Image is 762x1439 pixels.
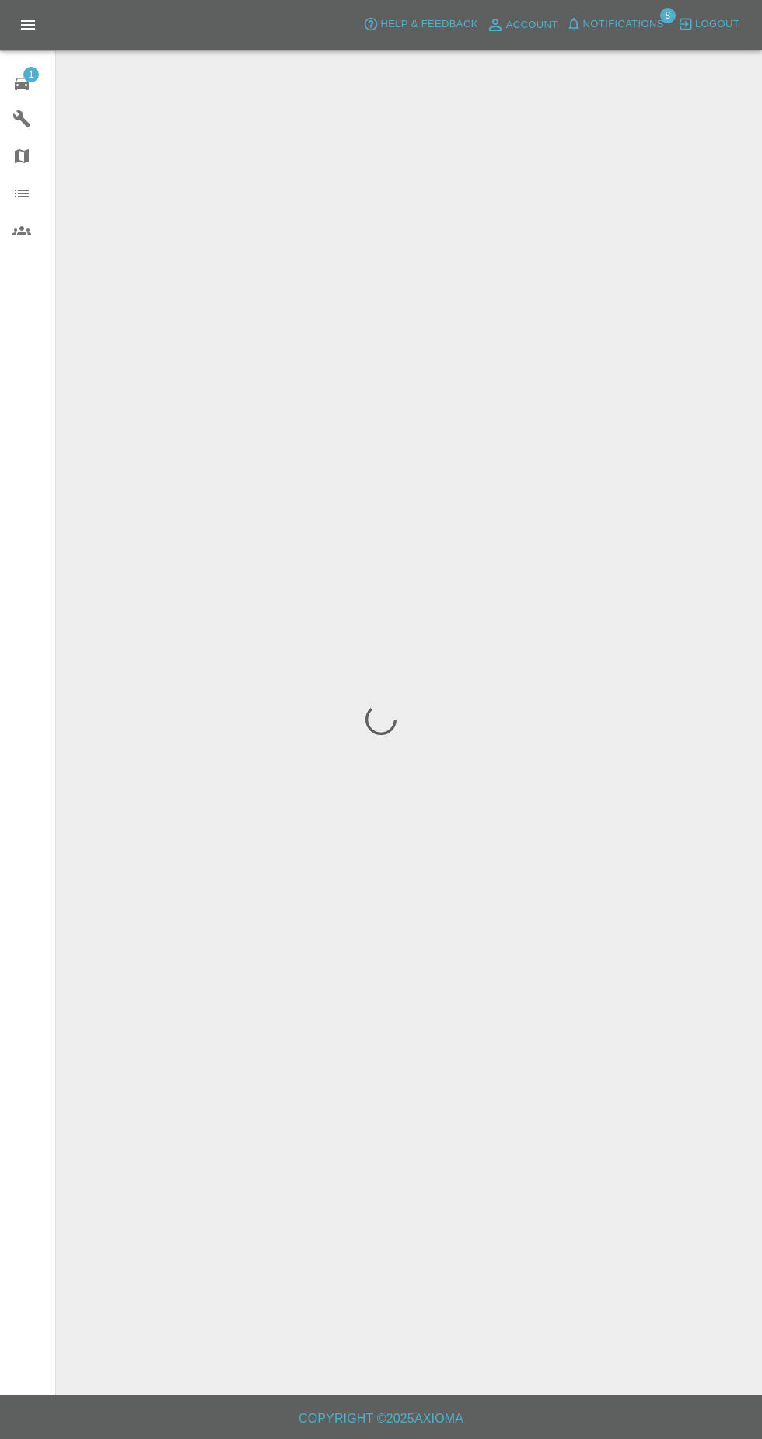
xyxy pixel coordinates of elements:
span: Logout [695,16,739,33]
button: Logout [674,12,743,37]
span: Account [506,16,558,34]
button: Open drawer [9,6,47,44]
button: Notifications [562,12,668,37]
span: 8 [660,8,676,23]
span: Help & Feedback [380,16,477,33]
span: Notifications [583,16,664,33]
button: Help & Feedback [359,12,481,37]
a: Account [482,12,562,37]
h6: Copyright © 2025 Axioma [12,1408,750,1430]
span: 1 [23,67,39,82]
